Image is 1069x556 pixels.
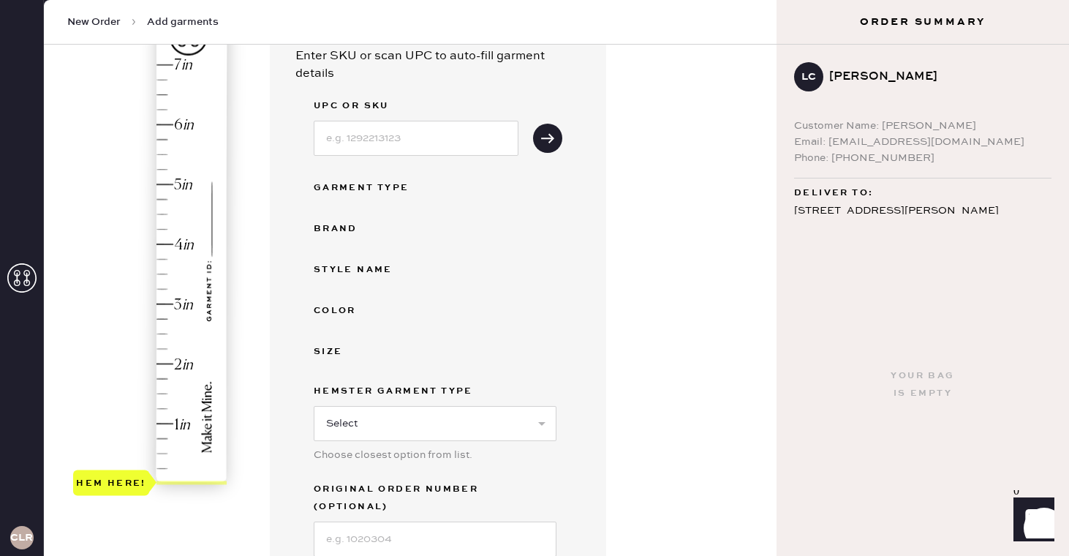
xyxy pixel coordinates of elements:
[891,367,954,402] div: Your bag is empty
[314,383,556,400] label: Hemster Garment Type
[794,184,873,202] span: Deliver to:
[794,118,1051,134] div: Customer Name: [PERSON_NAME]
[314,343,431,361] div: Size
[794,150,1051,166] div: Phone: [PHONE_NUMBER]
[314,302,431,320] div: Color
[67,15,121,29] span: New Order
[295,48,581,83] div: Enter SKU or scan UPC to auto-fill garment details
[829,68,1040,86] div: [PERSON_NAME]
[794,134,1051,150] div: Email: [EMAIL_ADDRESS][DOMAIN_NAME]
[801,72,816,82] h3: LC
[794,202,1051,258] div: [STREET_ADDRESS][PERSON_NAME] Apt 6D [US_STATE] , NY 10013
[1000,490,1062,553] iframe: Front Chat
[314,121,518,156] input: e.g. 1292213123
[174,56,181,75] div: 7
[10,533,33,543] h3: CLR
[314,447,556,463] div: Choose closest option from list.
[314,97,518,115] label: UPC or SKU
[181,56,192,75] div: in
[147,15,219,29] span: Add garments
[777,15,1069,29] h3: Order Summary
[314,481,556,516] label: Original Order Number (Optional)
[314,220,431,238] div: Brand
[76,474,146,492] div: Hem here!
[314,261,431,279] div: Style name
[314,179,431,197] div: Garment Type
